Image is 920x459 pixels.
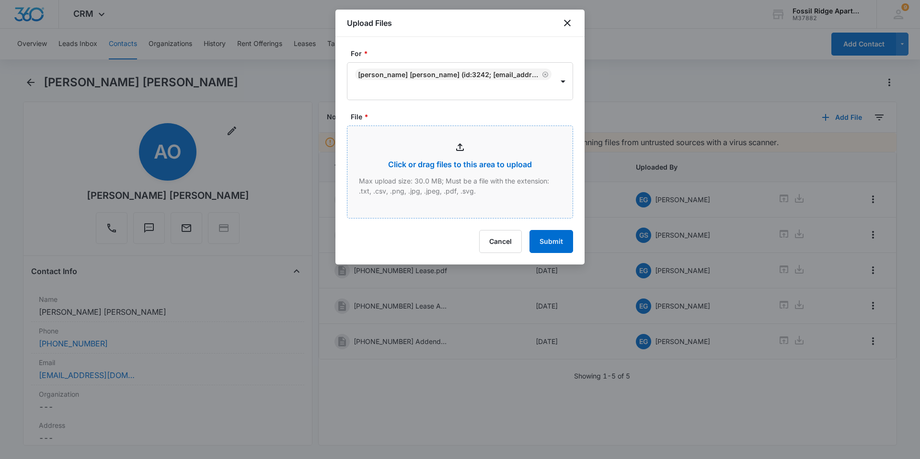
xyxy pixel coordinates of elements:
div: Remove Azarela Orozco Dominguez (ID:3242; azareladominguez1@gmail.com; 9706468881) [540,71,549,78]
button: Cancel [479,230,522,253]
button: Submit [529,230,573,253]
button: close [562,17,573,29]
div: [PERSON_NAME] [PERSON_NAME] (ID:3242; [EMAIL_ADDRESS][DOMAIN_NAME]; 9706468881) [358,70,540,79]
label: For [351,48,577,58]
h1: Upload Files [347,17,392,29]
label: File [351,112,577,122]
